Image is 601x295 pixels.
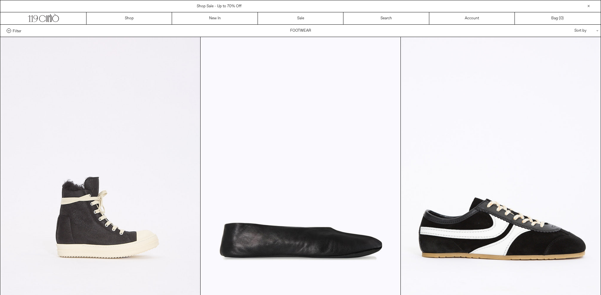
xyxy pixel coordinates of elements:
div: Sort by [537,25,594,37]
span: Filter [13,28,21,33]
a: Search [343,12,429,24]
span: 0 [560,16,562,21]
a: Account [429,12,515,24]
a: Shop Sale - Up to 70% Off [197,4,241,9]
a: Sale [258,12,343,24]
a: Bag () [515,12,600,24]
a: New In [172,12,258,24]
span: ) [560,16,564,21]
a: Shop [86,12,172,24]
